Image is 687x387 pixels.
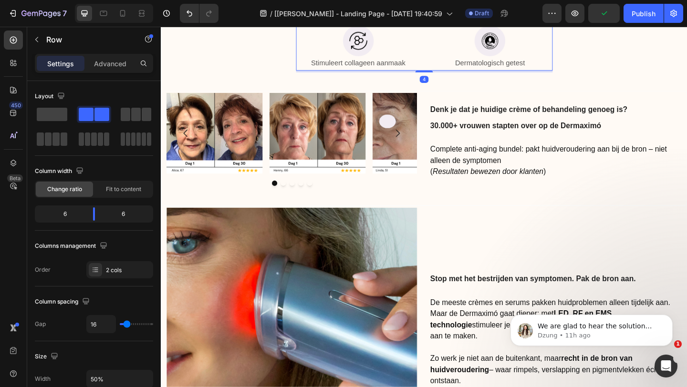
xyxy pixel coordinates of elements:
div: 2 cols [106,266,151,275]
div: Column spacing [35,295,92,308]
span: [[PERSON_NAME]] - Landing Page - [DATE] 19:40:59 [274,9,442,19]
img: gempages_585386867575227026-f3f4b7cb-504d-4003-96af-92606b00d54d.png [6,72,111,160]
div: Order [35,265,51,274]
div: 4 [281,53,291,61]
div: Domein: [DOMAIN_NAME] [25,25,105,32]
button: Publish [624,4,664,23]
div: Keywords op verkeer [104,56,163,62]
img: gempages_585386867575227026-83179352-0533-4793-bd3e-07d5ea809767.png [230,72,335,160]
div: 450 [9,102,23,109]
iframe: Intercom notifications message [496,295,687,361]
p: Row [46,34,127,45]
button: Carousel Next Arrow [244,102,271,129]
span: Fit to content [106,185,141,193]
p: Message from Dzung, sent 11h ago [42,37,165,45]
button: 7 [4,4,71,23]
div: Publish [632,9,656,19]
p: Settings [47,59,74,69]
button: Dot [159,167,165,173]
i: Resultaten bewezen door klanten [296,153,416,162]
p: Dermatologisch getest [320,33,396,47]
button: Dot [140,167,146,173]
div: Size [35,350,60,363]
span: / [270,9,272,19]
div: Gap [35,320,46,328]
div: 6 [37,207,85,221]
strong: recht in de bron van huidveroudering [293,356,513,377]
img: gempages_585386867575227026-91ec943c-d94b-4da4-bde0-35faba1d6b68.png [118,72,223,160]
div: Undo/Redo [180,4,219,23]
strong: 30.000+ vrouwen stapten over op de Dermaximó [293,103,479,112]
iframe: Intercom live chat [655,355,677,377]
div: Layout [35,90,67,103]
div: Column width [35,165,85,178]
iframe: Design area [161,27,687,387]
p: De meeste crèmes en serums pakken huidproblemen alleen tijdelijk aan. Maar de Dermaximó gaat diep... [293,294,563,343]
div: Columns management [35,240,109,253]
span: Change ratio [47,185,82,193]
button: Carousel Back Arrow [14,102,41,129]
strong: Stop met het bestrijden van symptomen. Pak de bron aan. [293,270,517,279]
span: 1 [674,340,682,348]
p: 7 [62,8,67,19]
strong: LED, RF en EMS technologie [293,307,490,329]
img: website_grey.svg [15,25,23,32]
div: Beta [7,174,23,182]
img: tab_keywords_by_traffic_grey.svg [94,55,101,63]
button: Dot [149,167,155,173]
strong: Denk je dat je huidige crème of behandeling genoeg is? [293,86,508,95]
input: Auto [87,316,115,333]
img: logo_orange.svg [15,15,23,23]
button: Dot [121,167,126,173]
p: Advanced [94,59,126,69]
div: Domeinoverzicht [37,56,83,62]
p: Complete anti-aging bundel: pakt huidveroudering aan bij de bron – niet alleen de symptomen ( ) [293,127,563,164]
div: 6 [103,207,151,221]
button: Dot [130,167,136,173]
span: We are glad to hear the solution works 😊 While you are here, can I ask you a small favor? Feedbac... [42,28,163,149]
div: Width [35,375,51,383]
span: Draft [475,9,489,18]
p: Stimuleert collageen aanmaak [163,33,266,47]
div: v 4.0.25 [27,15,47,23]
img: tab_domain_overview_orange.svg [26,55,34,63]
